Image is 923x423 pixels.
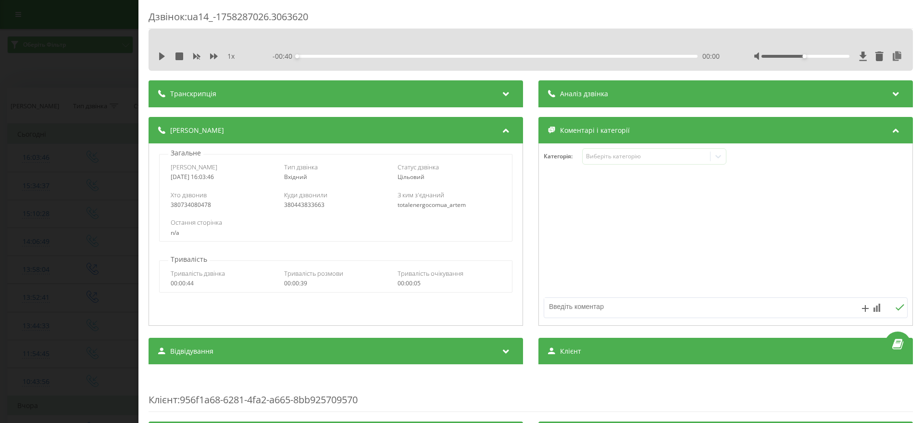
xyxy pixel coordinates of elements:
span: Клієнт [560,346,581,356]
p: Загальне [168,148,203,158]
span: 1 x [227,51,235,61]
p: Тривалість [168,255,210,264]
div: Accessibility label [295,54,299,58]
span: Вхідний [284,173,307,181]
span: Транскрипція [170,89,216,99]
span: Коментарі і категорії [560,126,630,135]
div: Accessibility label [803,54,807,58]
div: [DATE] 16:03:46 [171,174,274,180]
h4: Категорія : [544,153,582,160]
div: 00:00:39 [284,280,387,287]
div: : 956f1a68-6281-4fa2-a665-8bb925709570 [149,374,913,412]
span: Аналіз дзвінка [560,89,608,99]
div: n/a [171,230,500,236]
span: Цільовий [398,173,424,181]
span: Куди дзвонили [284,191,327,199]
span: З ким з'єднаний [398,191,444,199]
span: [PERSON_NAME] [170,126,224,135]
span: 00:00 [702,51,720,61]
div: Дзвінок : ua14_-1758287026.3063620 [149,10,913,29]
span: Статус дзвінка [398,163,439,171]
div: 00:00:44 [171,280,274,287]
div: Виберіть категорію [586,153,706,160]
span: Тривалість розмови [284,269,343,278]
span: - 00:40 [273,51,297,61]
span: Клієнт [149,393,177,406]
div: 380443833663 [284,202,387,208]
span: Тривалість очікування [398,269,463,278]
span: Остання сторінка [171,218,222,227]
div: 380734080478 [171,202,274,208]
span: [PERSON_NAME] [171,163,217,171]
span: Тип дзвінка [284,163,318,171]
span: Хто дзвонив [171,191,207,199]
div: 00:00:05 [398,280,501,287]
span: Тривалість дзвінка [171,269,225,278]
div: totalenergocomua_artem [398,202,501,208]
span: Відвідування [170,346,213,356]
